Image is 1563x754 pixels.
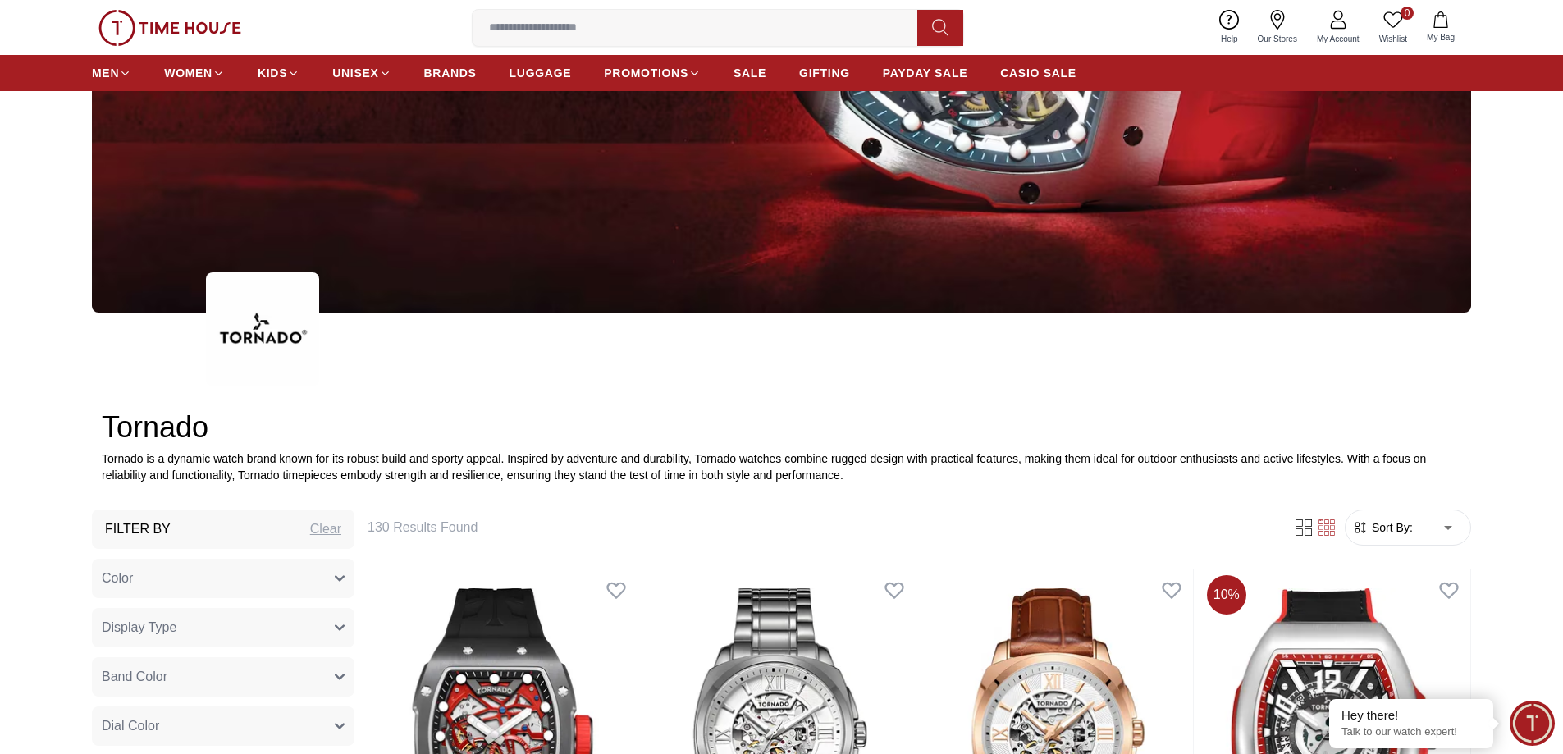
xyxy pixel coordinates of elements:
[92,58,131,88] a: MEN
[1341,725,1481,739] p: Talk to our watch expert!
[368,518,1273,537] h6: 130 Results Found
[1251,33,1304,45] span: Our Stores
[102,667,167,687] span: Band Color
[510,65,572,81] span: LUGGAGE
[332,65,378,81] span: UNISEX
[1373,33,1414,45] span: Wishlist
[1369,519,1413,536] span: Sort By:
[1420,31,1461,43] span: My Bag
[1417,8,1465,47] button: My Bag
[1248,7,1307,48] a: Our Stores
[206,272,319,386] img: ...
[604,58,701,88] a: PROMOTIONS
[510,58,572,88] a: LUGGAGE
[164,65,213,81] span: WOMEN
[102,450,1461,483] p: Tornado is a dynamic watch brand known for its robust build and sporty appeal. Inspired by advent...
[102,569,133,588] span: Color
[1310,33,1366,45] span: My Account
[102,716,159,736] span: Dial Color
[332,58,391,88] a: UNISEX
[102,411,1461,444] h2: Tornado
[604,65,688,81] span: PROMOTIONS
[164,58,225,88] a: WOMEN
[1369,7,1417,48] a: 0Wishlist
[92,706,354,746] button: Dial Color
[883,58,967,88] a: PAYDAY SALE
[98,10,241,46] img: ...
[1000,58,1076,88] a: CASIO SALE
[258,58,299,88] a: KIDS
[424,65,477,81] span: BRANDS
[258,65,287,81] span: KIDS
[92,608,354,647] button: Display Type
[1401,7,1414,20] span: 0
[310,519,341,539] div: Clear
[424,58,477,88] a: BRANDS
[92,65,119,81] span: MEN
[799,58,850,88] a: GIFTING
[105,519,171,539] h3: Filter By
[1211,7,1248,48] a: Help
[102,618,176,637] span: Display Type
[92,559,354,598] button: Color
[1510,701,1555,746] div: Chat Widget
[799,65,850,81] span: GIFTING
[1341,707,1481,724] div: Hey there!
[1352,519,1413,536] button: Sort By:
[1000,65,1076,81] span: CASIO SALE
[1207,575,1246,615] span: 10 %
[1214,33,1245,45] span: Help
[92,657,354,697] button: Band Color
[734,65,766,81] span: SALE
[883,65,967,81] span: PAYDAY SALE
[734,58,766,88] a: SALE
